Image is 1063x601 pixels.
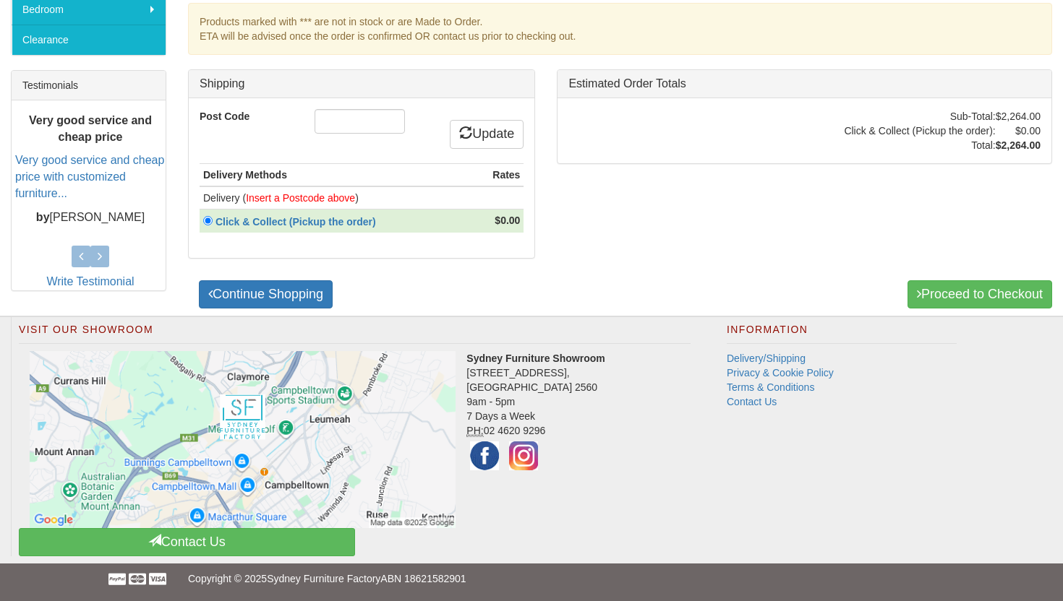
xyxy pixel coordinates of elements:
[19,528,355,556] a: Contact Us
[46,275,134,287] a: Write Testimonial
[466,353,605,364] strong: Sydney Furniture Showroom
[29,114,152,143] b: Very good service and cheap price
[492,169,520,181] strong: Rates
[495,215,520,226] strong: $0.00
[466,438,503,474] img: Facebook
[200,77,524,90] h3: Shipping
[844,138,995,152] td: Total:
[267,573,380,584] a: Sydney Furniture Factory
[727,367,834,379] a: Privacy & Cookie Policy
[996,139,1041,151] strong: $2,264.00
[727,396,777,407] a: Contact Us
[213,216,384,228] a: Click & Collect (Pickup the order)
[188,3,1052,55] div: Products marked with *** are not in stock or are Made to Order. ETA will be advised once the orde...
[727,353,806,364] a: Delivery/Shipping
[727,324,957,343] h2: Information
[189,109,304,124] label: Post Code
[30,351,456,529] img: Click to activate map
[203,169,287,181] strong: Delivery Methods
[450,120,524,149] a: Update
[215,216,376,228] strong: Click & Collect (Pickup the order)
[12,71,166,100] div: Testimonials
[996,109,1041,124] td: $2,264.00
[844,109,995,124] td: Sub-Total:
[505,438,542,474] img: Instagram
[246,192,355,204] font: Insert a Postcode above
[19,324,691,343] h2: Visit Our Showroom
[15,209,166,226] p: [PERSON_NAME]
[188,563,875,594] p: Copyright © 2025 ABN 18621582901
[727,381,814,393] a: Terms & Conditions
[36,211,50,223] b: by
[908,280,1052,309] a: Proceed to Checkout
[200,186,473,209] td: Delivery ( )
[568,77,1041,90] h3: Estimated Order Totals
[15,155,164,200] a: Very good service and cheap price with customized furniture...
[844,124,995,138] td: Click & Collect (Pickup the order):
[466,425,483,437] abbr: Phone
[12,25,166,55] a: Clearance
[996,124,1041,138] td: $0.00
[199,280,333,309] a: Continue Shopping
